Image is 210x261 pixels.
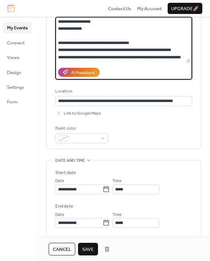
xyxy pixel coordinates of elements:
div: Event color [55,125,107,132]
div: AI Assistant [71,69,95,76]
span: Upgrade 🚀 [171,5,199,12]
div: End date [55,203,73,210]
button: Upgrade🚀 [168,3,202,14]
span: Save [82,246,94,253]
a: Connect [3,37,32,48]
a: Form [3,96,32,107]
a: My Events [3,22,32,33]
a: My Account [137,5,162,12]
span: Views [7,54,19,61]
a: Design [3,67,32,78]
button: AI Assistant [58,68,100,77]
span: Form [7,99,18,106]
span: Connect [7,39,24,46]
div: Start date [55,169,76,176]
div: Location [55,88,191,95]
span: Link to Google Maps [64,110,101,117]
span: Cancel [53,246,71,253]
img: logo [8,5,15,12]
span: Date and time [55,157,85,164]
a: Views [3,52,32,63]
span: My Events [7,24,28,31]
a: Settings [3,81,32,93]
span: Date [55,211,64,218]
span: Date [55,177,64,184]
button: Cancel [49,243,75,255]
span: Design [7,69,21,76]
span: Settings [7,84,24,91]
a: Contact Us [108,5,131,12]
span: Time [112,177,121,184]
button: Save [78,243,98,255]
span: Time [112,211,121,218]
